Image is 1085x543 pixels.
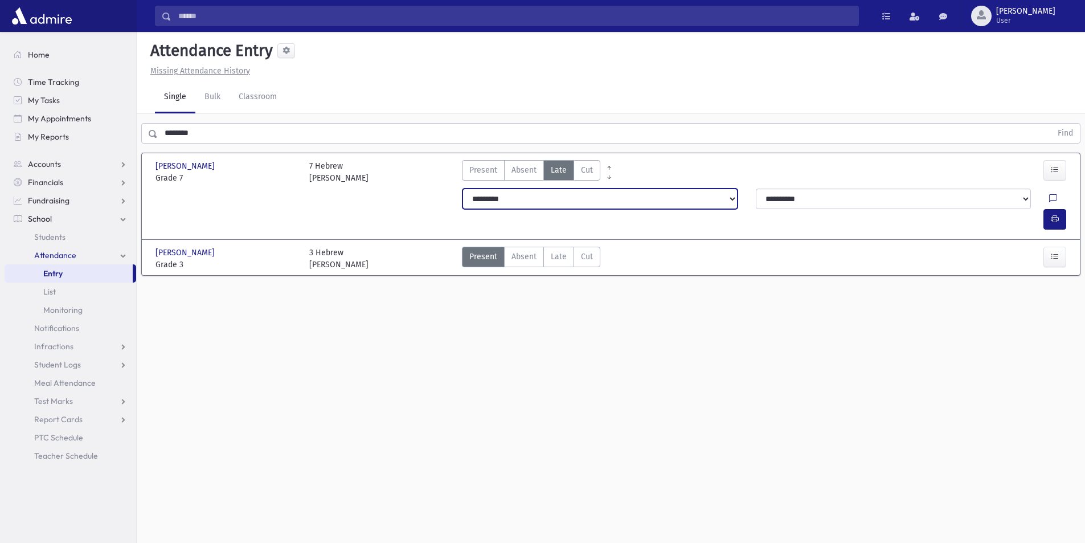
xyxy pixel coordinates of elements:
span: Fundraising [28,195,69,206]
a: Fundraising [5,191,136,210]
a: Meal Attendance [5,374,136,392]
a: Bulk [195,81,230,113]
span: Absent [511,164,537,176]
span: Notifications [34,323,79,333]
span: Accounts [28,159,61,169]
button: Find [1051,124,1080,143]
a: Notifications [5,319,136,337]
span: Students [34,232,65,242]
span: Time Tracking [28,77,79,87]
a: Classroom [230,81,286,113]
a: Entry [5,264,133,283]
span: Present [469,251,497,263]
span: Teacher Schedule [34,451,98,461]
div: 7 Hebrew [PERSON_NAME] [309,160,369,184]
img: AdmirePro [9,5,75,27]
span: User [996,16,1055,25]
span: Entry [43,268,63,279]
a: List [5,283,136,301]
div: 3 Hebrew [PERSON_NAME] [309,247,369,271]
a: Financials [5,173,136,191]
span: [PERSON_NAME] [155,247,217,259]
span: My Reports [28,132,69,142]
span: Grade 7 [155,172,298,184]
a: Single [155,81,195,113]
a: Home [5,46,136,64]
span: List [43,287,56,297]
div: AttTypes [462,160,600,184]
span: Test Marks [34,396,73,406]
span: School [28,214,52,224]
a: Infractions [5,337,136,356]
span: Absent [511,251,537,263]
a: Teacher Schedule [5,447,136,465]
span: [PERSON_NAME] [996,7,1055,16]
u: Missing Attendance History [150,66,250,76]
div: AttTypes [462,247,600,271]
span: Meal Attendance [34,378,96,388]
input: Search [171,6,858,26]
span: Cut [581,251,593,263]
a: School [5,210,136,228]
a: Missing Attendance History [146,66,250,76]
span: Report Cards [34,414,83,424]
span: Infractions [34,341,73,352]
a: My Appointments [5,109,136,128]
span: Student Logs [34,360,81,370]
a: My Reports [5,128,136,146]
span: My Appointments [28,113,91,124]
span: Grade 3 [155,259,298,271]
a: Accounts [5,155,136,173]
span: Home [28,50,50,60]
a: Monitoring [5,301,136,319]
span: Attendance [34,250,76,260]
a: Student Logs [5,356,136,374]
span: Late [551,251,567,263]
span: Financials [28,177,63,187]
span: Late [551,164,567,176]
span: [PERSON_NAME] [155,160,217,172]
span: Monitoring [43,305,83,315]
a: Report Cards [5,410,136,428]
span: Present [469,164,497,176]
a: PTC Schedule [5,428,136,447]
span: Cut [581,164,593,176]
a: My Tasks [5,91,136,109]
span: PTC Schedule [34,432,83,443]
a: Test Marks [5,392,136,410]
a: Attendance [5,246,136,264]
a: Students [5,228,136,246]
span: My Tasks [28,95,60,105]
h5: Attendance Entry [146,41,273,60]
a: Time Tracking [5,73,136,91]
